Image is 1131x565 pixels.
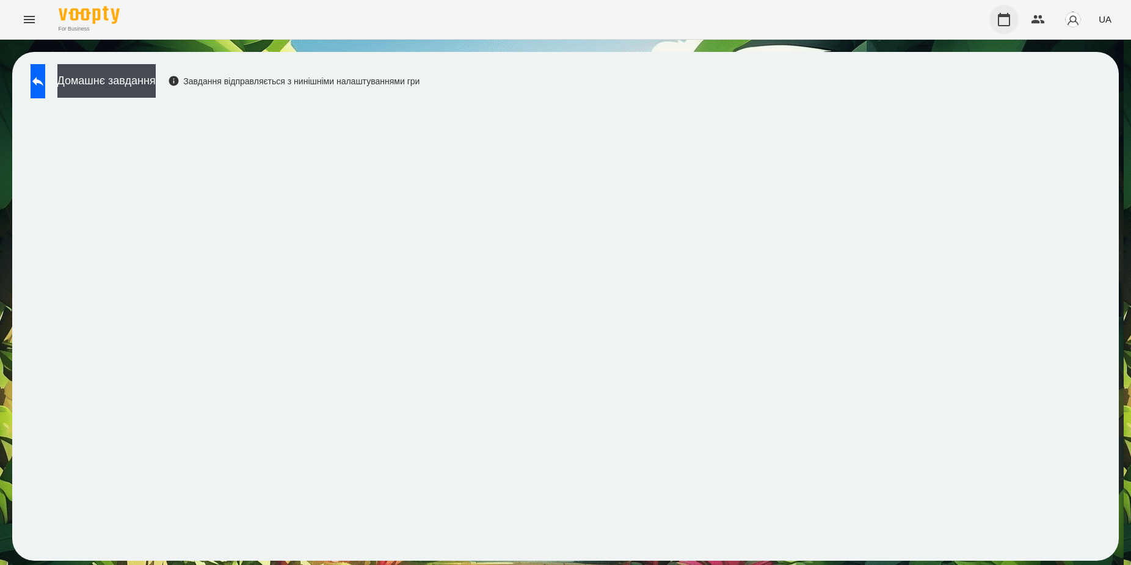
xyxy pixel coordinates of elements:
[15,5,44,34] button: Menu
[168,75,420,87] div: Завдання відправляється з нинішніми налаштуваннями гри
[57,64,156,98] button: Домашнє завдання
[1099,13,1111,26] span: UA
[59,6,120,24] img: Voopty Logo
[1064,11,1082,28] img: avatar_s.png
[59,25,120,33] span: For Business
[1094,8,1116,31] button: UA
